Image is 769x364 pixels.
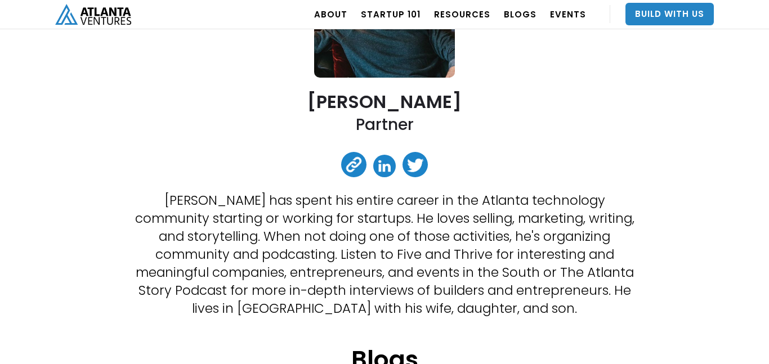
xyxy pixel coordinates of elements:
h2: [PERSON_NAME] [307,92,462,111]
a: Build With Us [625,3,714,25]
p: [PERSON_NAME] has spent his entire career in the Atlanta technology community starting or working... [130,191,638,317]
h2: Partner [356,114,414,135]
